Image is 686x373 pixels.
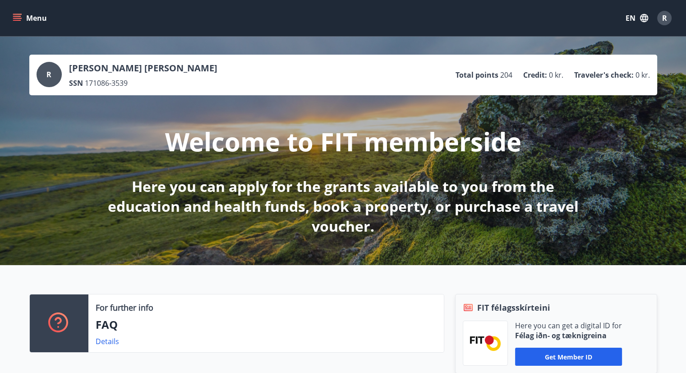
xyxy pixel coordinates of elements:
[654,7,675,29] button: R
[69,78,83,88] p: SSN
[635,70,650,80] span: 0 kr.
[470,336,501,350] img: FPQVkF9lTnNbbaRSFyT17YYeljoOGk5m51IhT0bO.png
[96,336,119,346] a: Details
[515,331,622,340] p: Félag iðn- og tæknigreina
[69,62,217,75] p: [PERSON_NAME] [PERSON_NAME]
[500,70,512,80] span: 204
[477,302,550,313] span: FIT félagsskírteini
[165,124,521,159] p: Welcome to FIT memberside
[662,13,667,23] span: R
[456,70,498,80] p: Total points
[574,70,634,80] p: Traveler's check :
[549,70,563,80] span: 0 kr.
[523,70,547,80] p: Credit :
[105,177,581,236] p: Here you can apply for the grants available to you from the education and health funds, book a pr...
[515,348,622,366] button: Get member ID
[96,317,437,332] p: FAQ
[46,70,51,79] span: R
[96,302,153,313] p: For further info
[85,78,128,88] span: 171086-3539
[622,10,652,26] button: EN
[11,10,51,26] button: menu
[515,321,622,331] p: Here you can get a digital ID for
